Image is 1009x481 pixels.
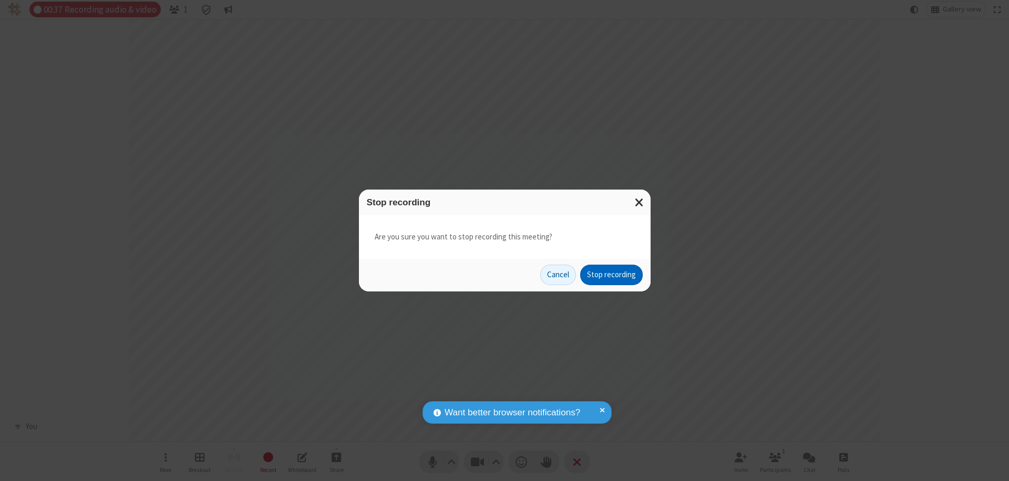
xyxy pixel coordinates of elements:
div: Are you sure you want to stop recording this meeting? [359,215,651,259]
h3: Stop recording [367,197,643,207]
button: Cancel [540,265,576,286]
span: Want better browser notifications? [445,406,580,420]
button: Close modal [629,190,651,215]
button: Stop recording [580,265,643,286]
